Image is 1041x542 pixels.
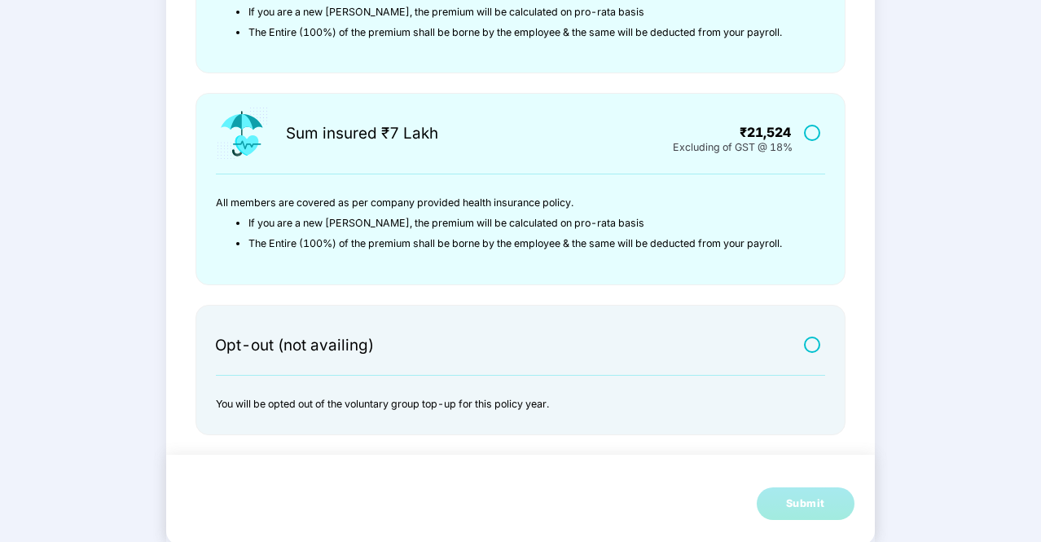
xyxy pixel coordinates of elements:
li: If you are a new [PERSON_NAME], the premium will be calculated on pro-rata basis [248,214,805,234]
li: The Entire (100%) of the premium shall be borne by the employee & the same will be deducted from ... [248,234,805,254]
div: ₹21,524 [656,126,791,142]
p: All members are covered as per company provided health insurance policy. [216,193,805,214]
div: Opt-out (not availing) [215,338,374,356]
div: Excluding of GST @ 18% [673,138,793,151]
li: If you are a new [PERSON_NAME], the premium will be calculated on pro-rata basis [248,2,805,23]
div: Sum insured ₹7 Lakh [286,126,438,144]
div: Submit [786,496,825,512]
img: icon [215,106,270,161]
p: You will be opted out of the voluntary group top-up for this policy year. [216,394,805,415]
button: Submit [757,487,854,520]
li: The Entire (100%) of the premium shall be borne by the employee & the same will be deducted from ... [248,23,805,43]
